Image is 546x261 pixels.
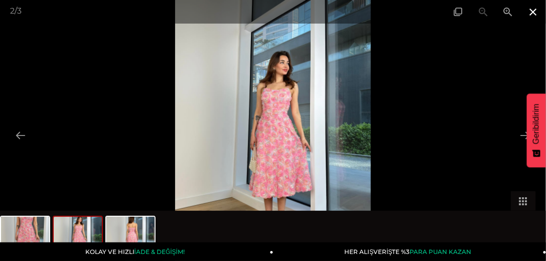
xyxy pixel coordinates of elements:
[410,248,472,255] span: PARA PUAN KAZAN
[532,104,541,145] span: Geribildirim
[54,217,102,255] img: erlan-elbise-24y514-786d14.jpg
[10,6,15,16] span: 2
[1,217,49,255] img: erlan-elbise-24y514-18b0-4.jpg
[511,191,536,211] button: Toggle thumbnails
[17,6,22,16] span: 3
[527,94,546,168] button: Geribildirim - Show survey
[134,248,185,255] span: İADE & DEĞİŞİM!
[106,217,155,255] img: erlan-elbise-24y514-8db-27.jpg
